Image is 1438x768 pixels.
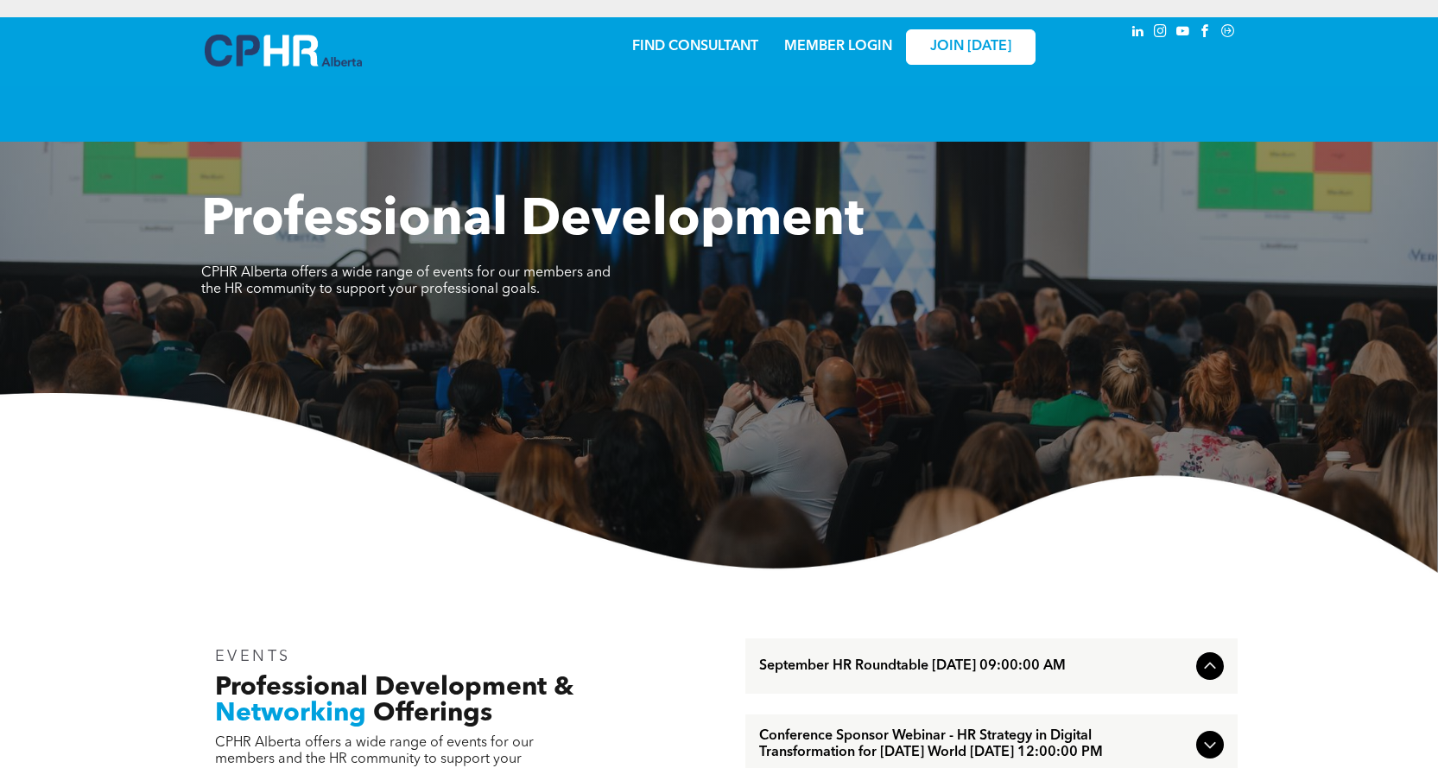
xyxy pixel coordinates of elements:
[215,675,573,701] span: Professional Development &
[201,195,864,247] span: Professional Development
[906,29,1036,65] a: JOIN [DATE]
[373,701,492,727] span: Offerings
[930,39,1011,55] span: JOIN [DATE]
[1174,22,1193,45] a: youtube
[632,40,758,54] a: FIND CONSULTANT
[759,728,1189,761] span: Conference Sponsor Webinar - HR Strategy in Digital Transformation for [DATE] World [DATE] 12:00:...
[759,658,1189,675] span: September HR Roundtable [DATE] 09:00:00 AM
[215,701,366,727] span: Networking
[784,40,892,54] a: MEMBER LOGIN
[215,649,292,664] span: EVENTS
[201,266,611,296] span: CPHR Alberta offers a wide range of events for our members and the HR community to support your p...
[1219,22,1238,45] a: Social network
[205,35,362,67] img: A blue and white logo for cp alberta
[1196,22,1215,45] a: facebook
[1129,22,1148,45] a: linkedin
[1151,22,1170,45] a: instagram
